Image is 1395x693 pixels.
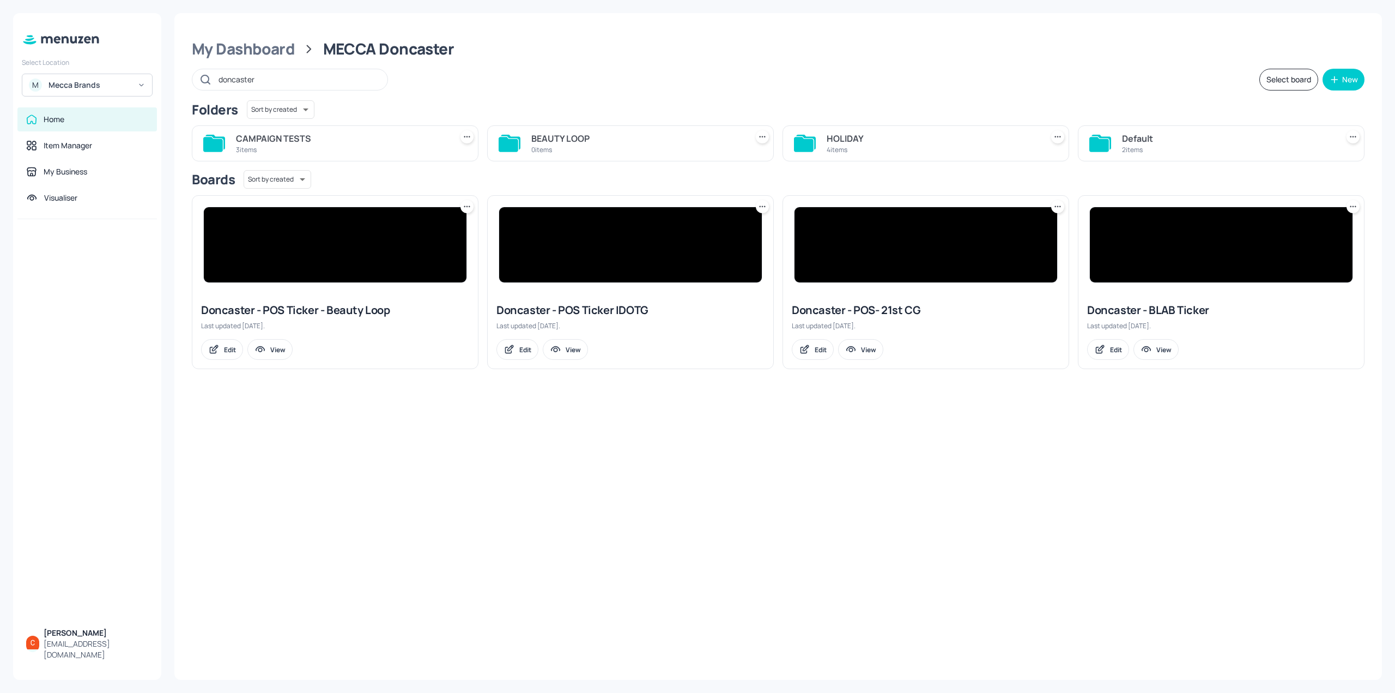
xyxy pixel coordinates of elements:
[1090,207,1352,282] img: 2024-10-14-1728879399502jrvqgw49nm7.jpeg
[236,132,447,145] div: CAMPAIGN TESTS
[201,321,469,330] div: Last updated [DATE].
[794,207,1057,282] img: 2025-09-09-17573982796064env1vl6kmo.jpeg
[48,80,131,91] div: Mecca Brands
[1342,76,1358,83] div: New
[1259,69,1318,91] button: Select board
[1087,303,1355,318] div: Doncaster - BLAB Ticker
[192,101,238,118] div: Folders
[44,628,148,638] div: [PERSON_NAME]
[22,58,153,67] div: Select Location
[204,207,466,282] img: 2025-08-04-1754281598962dk6gglceirk.jpeg
[270,345,286,354] div: View
[192,39,295,59] div: My Dashboard
[44,166,87,177] div: My Business
[247,99,314,120] div: Sort by created
[1122,145,1333,154] div: 2 items
[531,145,743,154] div: 0 items
[26,636,39,649] img: ACg8ocIFVkG-_miztZC6Oa3U0eVlU9DBrMuRQ6D_OiekxMnz=s96-c
[827,145,1038,154] div: 4 items
[815,345,827,354] div: Edit
[29,79,42,92] div: M
[1156,345,1172,354] div: View
[1323,69,1364,91] button: New
[224,345,236,354] div: Edit
[44,140,92,151] div: Item Manager
[499,207,762,282] img: 2025-07-08-17519347594536ikuzzqjpdr.jpeg
[323,39,454,59] div: MECCA Doncaster
[827,132,1038,145] div: HOLIDAY
[44,192,77,203] div: Visualiser
[519,345,531,354] div: Edit
[531,132,743,145] div: BEAUTY LOOP
[566,345,581,354] div: View
[44,114,64,125] div: Home
[792,321,1060,330] div: Last updated [DATE].
[192,171,235,188] div: Boards
[1087,321,1355,330] div: Last updated [DATE].
[496,321,765,330] div: Last updated [DATE].
[219,71,377,87] input: Search in Menuzen
[1122,132,1333,145] div: Default
[1110,345,1122,354] div: Edit
[44,638,148,660] div: [EMAIL_ADDRESS][DOMAIN_NAME]
[792,303,1060,318] div: Doncaster - POS- 21st CG
[201,303,469,318] div: Doncaster - POS Ticker - Beauty Loop
[236,145,447,154] div: 3 items
[861,345,876,354] div: View
[244,168,311,190] div: Sort by created
[496,303,765,318] div: Doncaster - POS Ticker IDOTG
